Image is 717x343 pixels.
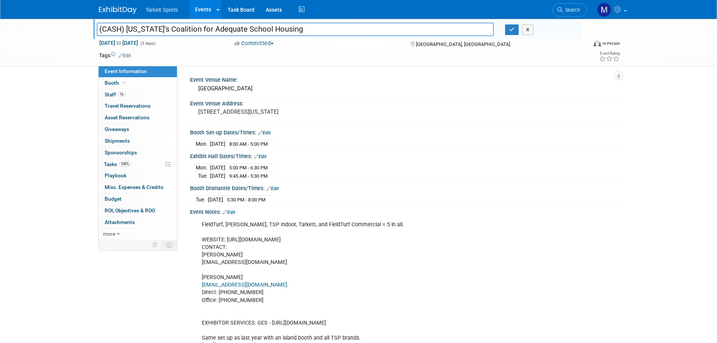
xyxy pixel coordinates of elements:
[196,140,210,148] td: Mon.
[99,182,177,193] a: Misc. Expenses & Credits
[99,124,177,135] a: Giveaways
[99,170,177,181] a: Playbook
[104,161,131,167] span: Tasks
[105,91,125,98] span: Staff
[210,140,225,148] td: [DATE]
[599,52,620,55] div: Event Rating
[99,217,177,228] a: Attachments
[99,205,177,216] a: ROI, Objectives & ROO
[105,138,130,144] span: Shipments
[122,81,126,85] i: Booth reservation complete
[99,112,177,123] a: Asset Reservations
[105,114,149,120] span: Asset Reservations
[229,165,268,171] span: 5:00 PM - 6:30 PM
[99,159,177,170] a: Tasks100%
[118,91,125,97] span: 16
[105,149,137,155] span: Sponsorships
[594,40,601,46] img: Format-Inperson.png
[99,136,177,147] a: Shipments
[196,172,210,180] td: Tue.
[140,41,155,46] span: (3 days)
[105,103,151,109] span: Travel Reservations
[196,83,613,95] div: [GEOGRAPHIC_DATA]
[99,66,177,77] a: Event Information
[227,197,265,203] span: 5:30 PM - 8:00 PM
[563,7,580,13] span: Search
[210,172,225,180] td: [DATE]
[99,101,177,112] a: Travel Reservations
[99,194,177,205] a: Budget
[190,127,618,137] div: Booth Set-up Dates/Times:
[229,173,268,179] span: 9:45 AM - 5:30 PM
[229,141,268,147] span: 8:00 AM - 5:00 PM
[416,41,510,47] span: [GEOGRAPHIC_DATA], [GEOGRAPHIC_DATA]
[522,24,534,35] button: X
[105,219,135,225] span: Attachments
[553,3,587,17] a: Search
[196,164,210,172] td: Mon.
[190,206,618,216] div: Event Notes:
[105,172,126,178] span: Playbook
[202,282,287,288] a: [EMAIL_ADDRESS][DOMAIN_NAME]
[99,78,177,89] a: Booth
[105,68,147,74] span: Event Information
[210,164,225,172] td: [DATE]
[99,6,137,14] img: ExhibitDay
[119,161,131,167] span: 100%
[146,7,178,13] span: Tarkett Sports
[99,89,177,101] a: Staff16
[232,40,277,47] button: Committed
[149,240,162,250] td: Personalize Event Tab Strip
[99,40,139,46] span: [DATE] [DATE]
[105,207,155,213] span: ROI, Objectives & ROO
[208,195,223,203] td: [DATE]
[99,147,177,159] a: Sponsorships
[258,130,271,136] a: Edit
[105,80,128,86] span: Booth
[105,126,129,132] span: Giveaways
[161,240,177,250] td: Toggle Event Tabs
[99,229,177,240] a: more
[223,210,235,215] a: Edit
[266,186,279,191] a: Edit
[103,231,115,237] span: more
[119,53,131,58] a: Edit
[190,183,618,192] div: Booth Dismantle Dates/Times:
[190,151,618,160] div: Exhibit Hall Dates/Times:
[190,74,618,84] div: Event Venue Name:
[602,41,620,46] div: In-Person
[105,184,163,190] span: Misc. Expenses & Credits
[254,154,266,159] a: Edit
[190,98,618,107] div: Event Venue Address:
[115,40,122,46] span: to
[105,196,122,202] span: Budget
[597,3,611,17] img: Mathieu Martel
[99,52,131,59] td: Tags
[196,195,208,203] td: Tue.
[543,39,620,50] div: Event Format
[198,108,360,115] pre: [STREET_ADDRESS][US_STATE]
